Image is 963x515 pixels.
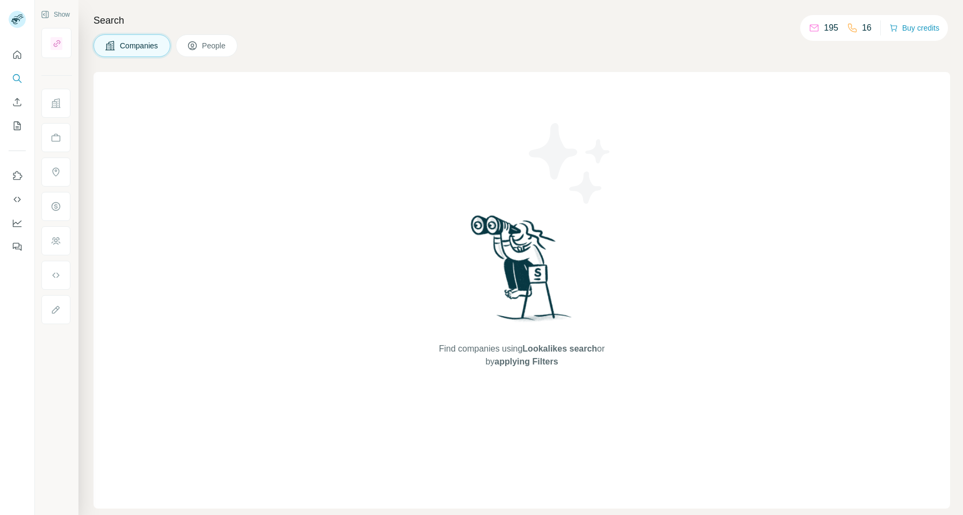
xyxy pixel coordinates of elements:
[9,190,26,209] button: Use Surfe API
[9,69,26,88] button: Search
[862,22,872,34] p: 16
[824,22,838,34] p: 195
[9,116,26,135] button: My lists
[94,13,950,28] h4: Search
[889,20,939,35] button: Buy credits
[9,166,26,185] button: Use Surfe on LinkedIn
[436,342,608,368] span: Find companies using or by
[494,357,558,366] span: applying Filters
[9,237,26,256] button: Feedback
[9,45,26,65] button: Quick start
[33,6,77,23] button: Show
[9,213,26,233] button: Dashboard
[9,92,26,112] button: Enrich CSV
[522,115,619,212] img: Surfe Illustration - Stars
[466,212,578,332] img: Surfe Illustration - Woman searching with binoculars
[120,40,159,51] span: Companies
[522,344,597,353] span: Lookalikes search
[202,40,227,51] span: People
